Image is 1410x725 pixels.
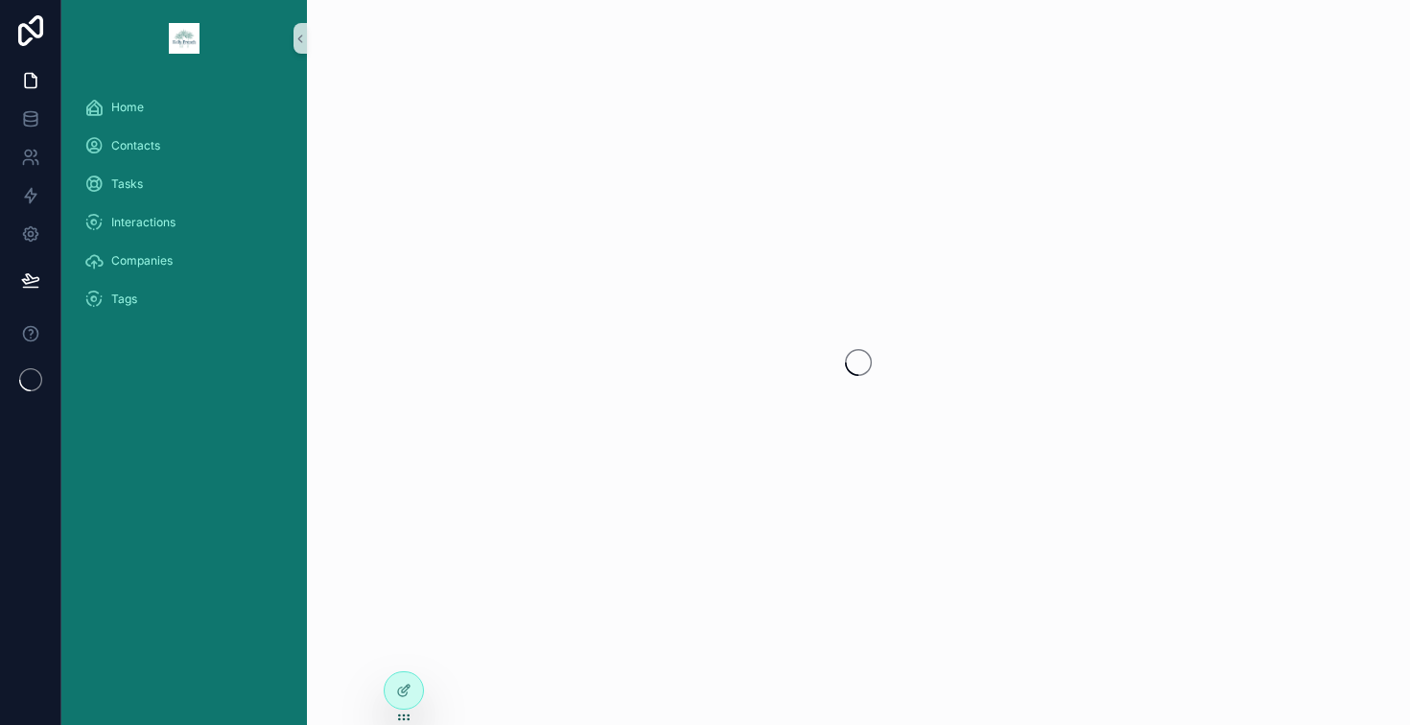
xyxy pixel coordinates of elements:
span: Tasks [111,176,143,192]
span: Companies [111,253,173,269]
a: Tags [73,282,295,316]
a: Contacts [73,129,295,163]
img: App logo [169,23,200,54]
span: Tags [111,292,137,307]
div: scrollable content [61,77,307,341]
a: Tasks [73,167,295,201]
a: Interactions [73,205,295,240]
a: Companies [73,244,295,278]
span: Contacts [111,138,160,153]
a: Home [73,90,295,125]
span: Home [111,100,144,115]
span: Interactions [111,215,176,230]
